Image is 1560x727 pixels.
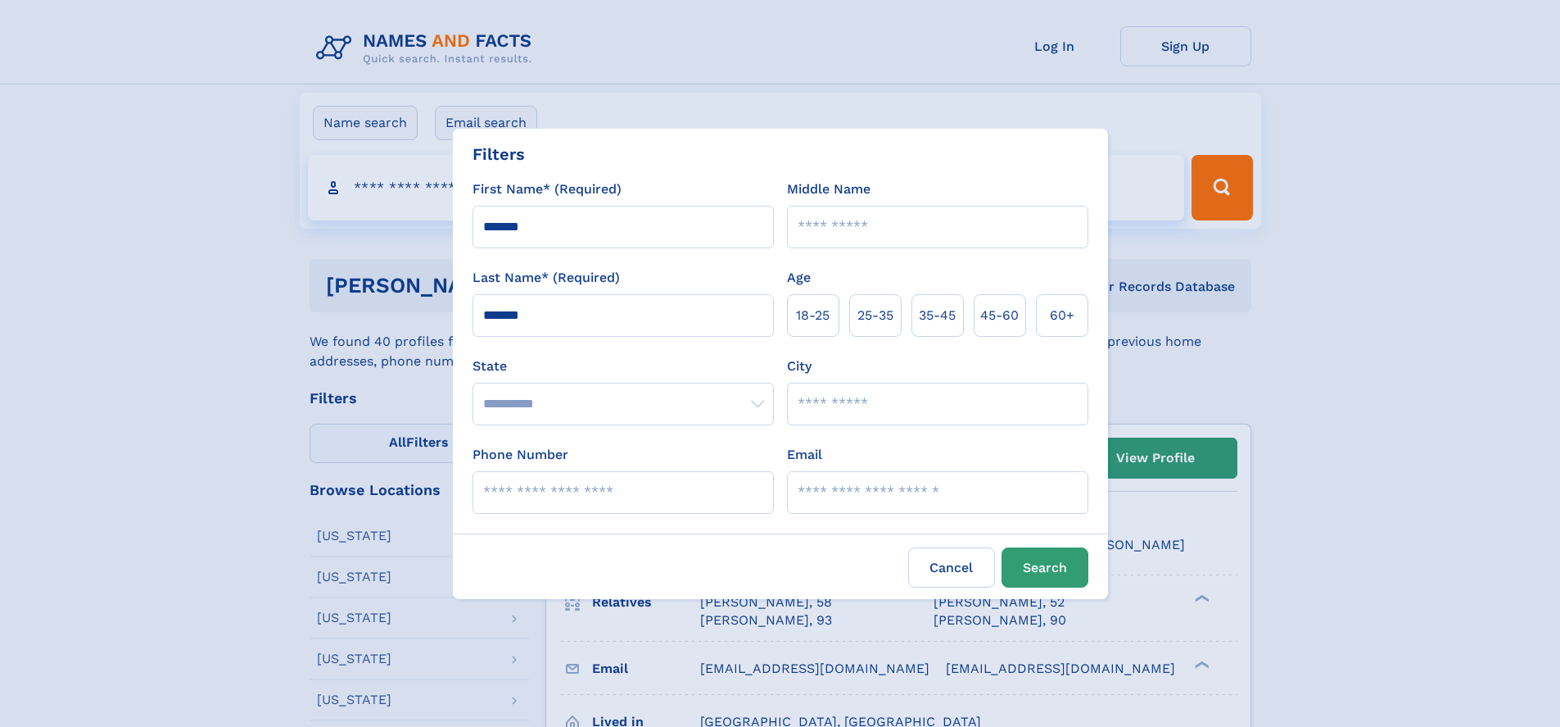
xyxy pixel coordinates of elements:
div: Filters [473,142,525,166]
label: City [787,357,812,376]
label: First Name* (Required) [473,179,622,199]
label: Cancel [908,548,995,588]
button: Search [1002,548,1088,588]
label: State [473,357,774,376]
span: 45‑60 [980,306,1019,325]
label: Email [787,445,822,465]
span: 60+ [1050,306,1074,325]
label: Phone Number [473,445,568,465]
span: 25‑35 [857,306,893,325]
span: 18‑25 [796,306,830,325]
label: Last Name* (Required) [473,268,620,288]
label: Middle Name [787,179,870,199]
span: 35‑45 [919,306,956,325]
label: Age [787,268,811,288]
